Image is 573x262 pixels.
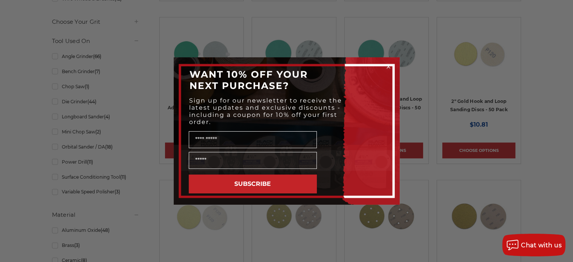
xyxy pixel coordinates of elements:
[189,69,308,91] span: WANT 10% OFF YOUR NEXT PURCHASE?
[189,97,342,126] span: Sign up for our newsletter to receive the latest updates and exclusive discounts - including a co...
[189,175,317,193] button: SUBSCRIBE
[521,242,562,249] span: Chat with us
[189,152,317,169] input: Email
[385,63,392,70] button: Close dialog
[502,234,565,256] button: Chat with us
